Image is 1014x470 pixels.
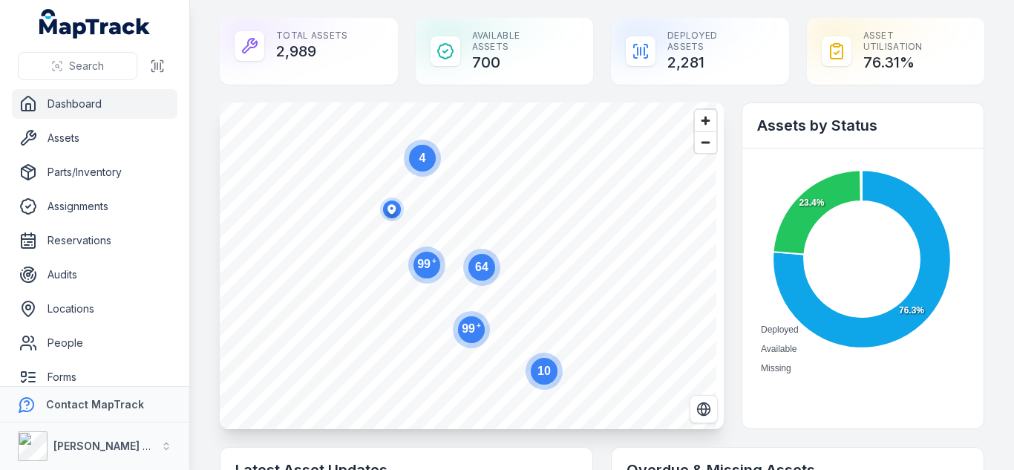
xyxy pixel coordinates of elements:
[12,294,177,324] a: Locations
[761,363,791,373] span: Missing
[12,226,177,255] a: Reservations
[69,59,104,74] span: Search
[419,151,426,164] text: 4
[761,344,797,354] span: Available
[12,192,177,221] a: Assignments
[220,102,716,429] canvas: Map
[12,123,177,153] a: Assets
[475,261,488,273] text: 64
[12,89,177,119] a: Dashboard
[12,362,177,392] a: Forms
[690,395,718,423] button: Switch to Satellite View
[462,322,481,335] text: 99
[695,131,716,153] button: Zoom out
[432,257,436,265] tspan: +
[39,9,151,39] a: MapTrack
[695,110,716,131] button: Zoom in
[757,115,969,136] h2: Assets by Status
[477,322,481,330] tspan: +
[537,365,551,377] text: 10
[18,52,137,80] button: Search
[12,260,177,290] a: Audits
[46,398,144,411] strong: Contact MapTrack
[53,440,157,452] strong: [PERSON_NAME] Air
[12,328,177,358] a: People
[417,257,436,270] text: 99
[12,157,177,187] a: Parts/Inventory
[761,324,799,335] span: Deployed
